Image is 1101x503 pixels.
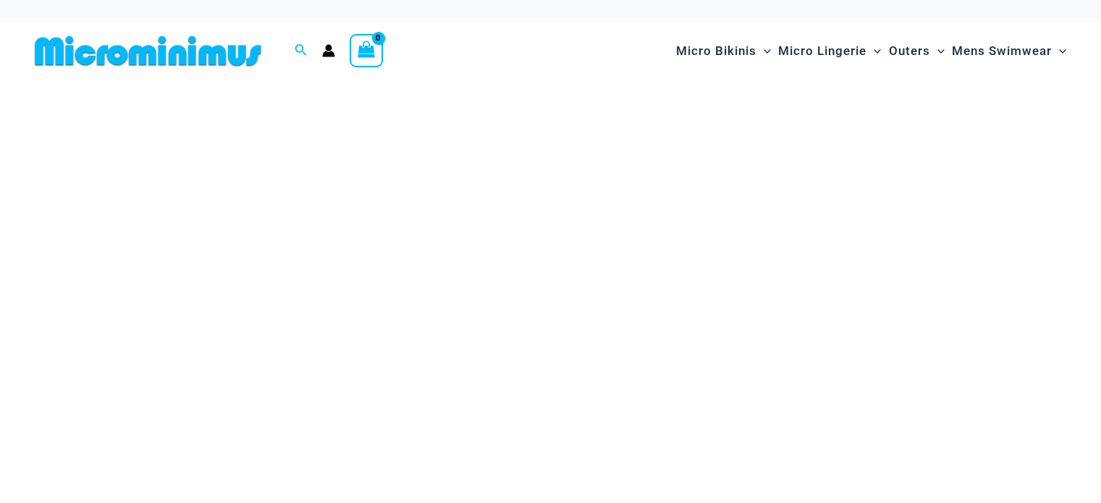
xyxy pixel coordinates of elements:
[29,35,267,67] img: MM SHOP LOGO FLAT
[885,29,948,73] a: OutersMenu ToggleMenu Toggle
[670,27,1072,75] nav: Site Navigation
[322,44,335,57] a: Account icon link
[952,33,1052,69] span: Mens Swimwear
[350,34,383,67] a: View Shopping Cart, empty
[1052,33,1066,69] span: Menu Toggle
[930,33,945,69] span: Menu Toggle
[778,33,866,69] span: Micro Lingerie
[948,29,1070,73] a: Mens SwimwearMenu ToggleMenu Toggle
[676,33,756,69] span: Micro Bikinis
[295,42,308,60] a: Search icon link
[775,29,885,73] a: Micro LingerieMenu ToggleMenu Toggle
[672,29,775,73] a: Micro BikinisMenu ToggleMenu Toggle
[756,33,771,69] span: Menu Toggle
[889,33,930,69] span: Outers
[866,33,881,69] span: Menu Toggle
